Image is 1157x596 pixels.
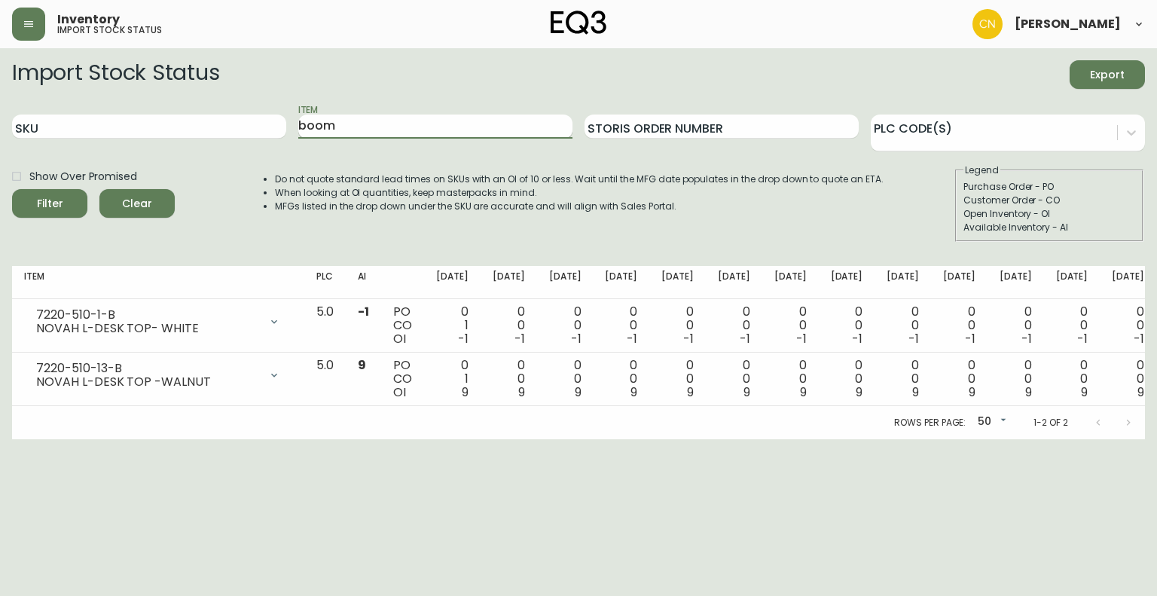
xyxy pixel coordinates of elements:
span: Clear [111,194,163,213]
div: 0 0 [831,359,863,399]
span: 9 [687,384,694,401]
div: 0 0 [661,359,694,399]
div: 0 0 [605,359,637,399]
p: Rows per page: [894,416,966,429]
div: 0 0 [1112,359,1144,399]
th: [DATE] [1100,266,1156,299]
li: Do not quote standard lead times on SKUs with an OI of 10 or less. Wait until the MFG date popula... [275,173,884,186]
th: [DATE] [649,266,706,299]
th: [DATE] [481,266,537,299]
img: c84cfeac70e636aa0953565b6890594c [972,9,1003,39]
div: Purchase Order - PO [963,180,1135,194]
img: logo [551,11,606,35]
th: [DATE] [819,266,875,299]
div: 0 0 [718,359,750,399]
span: -1 [1021,330,1032,347]
span: -1 [571,330,582,347]
div: 50 [972,410,1009,435]
span: -1 [683,330,694,347]
span: -1 [514,330,525,347]
div: 0 0 [1000,305,1032,346]
h5: import stock status [57,26,162,35]
span: 9 [800,384,807,401]
span: 9 [856,384,862,401]
button: Export [1070,60,1145,89]
span: -1 [852,330,862,347]
div: NOVAH L-DESK TOP -WALNUT [36,375,259,389]
button: Clear [99,189,175,218]
div: 7220-510-1-BNOVAH L-DESK TOP- WHITE [24,305,292,338]
span: -1 [358,303,369,320]
span: Show Over Promised [29,169,137,185]
span: -1 [1077,330,1088,347]
div: Customer Order - CO [963,194,1135,207]
div: 7220-510-13-B [36,362,259,375]
div: 0 0 [549,359,582,399]
th: Item [12,266,304,299]
span: 9 [630,384,637,401]
div: Filter [37,194,63,213]
div: 0 1 [436,305,469,346]
div: 0 0 [943,359,975,399]
span: Inventory [57,14,120,26]
div: 0 0 [831,305,863,346]
div: 0 0 [493,305,525,346]
span: 9 [518,384,525,401]
div: 0 0 [1056,359,1088,399]
span: 9 [1081,384,1088,401]
div: Available Inventory - AI [963,221,1135,234]
div: PO CO [393,359,412,399]
span: 9 [912,384,919,401]
div: Open Inventory - OI [963,207,1135,221]
span: -1 [908,330,919,347]
div: 0 0 [943,305,975,346]
div: 0 0 [549,305,582,346]
span: 9 [462,384,469,401]
span: -1 [796,330,807,347]
span: 9 [358,356,366,374]
p: 1-2 of 2 [1033,416,1068,429]
span: 9 [1025,384,1032,401]
div: 0 0 [661,305,694,346]
th: [DATE] [706,266,762,299]
div: PO CO [393,305,412,346]
div: 7220-510-13-BNOVAH L-DESK TOP -WALNUT [24,359,292,392]
th: [DATE] [875,266,931,299]
div: 0 0 [1056,305,1088,346]
th: [DATE] [931,266,988,299]
th: [DATE] [1044,266,1101,299]
li: MFGs listed in the drop down under the SKU are accurate and will align with Sales Portal. [275,200,884,213]
div: 0 0 [887,305,919,346]
div: 0 1 [436,359,469,399]
th: [DATE] [988,266,1044,299]
div: 0 0 [493,359,525,399]
legend: Legend [963,164,1000,177]
span: -1 [965,330,975,347]
span: 9 [1137,384,1144,401]
span: Export [1082,66,1133,84]
div: 0 0 [605,305,637,346]
span: -1 [458,330,469,347]
th: PLC [304,266,346,299]
td: 5.0 [304,353,346,406]
td: 5.0 [304,299,346,353]
th: AI [346,266,381,299]
span: -1 [740,330,750,347]
div: 0 0 [1112,305,1144,346]
span: OI [393,384,406,401]
span: 9 [575,384,582,401]
th: [DATE] [424,266,481,299]
h2: Import Stock Status [12,60,219,89]
span: -1 [1134,330,1144,347]
span: 9 [743,384,750,401]
span: 9 [969,384,975,401]
th: [DATE] [593,266,649,299]
div: NOVAH L-DESK TOP- WHITE [36,322,259,335]
th: [DATE] [762,266,819,299]
span: -1 [627,330,637,347]
button: Filter [12,189,87,218]
div: 0 0 [774,359,807,399]
div: 0 0 [718,305,750,346]
li: When looking at OI quantities, keep masterpacks in mind. [275,186,884,200]
div: 0 0 [887,359,919,399]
